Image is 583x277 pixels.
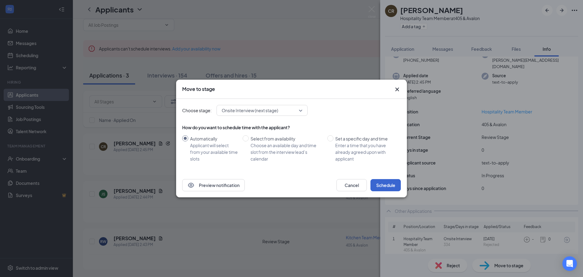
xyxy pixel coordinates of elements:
[394,86,401,93] button: Close
[370,179,401,191] button: Schedule
[182,179,245,191] button: EyePreview notification
[182,107,212,114] span: Choose stage:
[394,86,401,93] svg: Cross
[182,86,215,92] h3: Move to stage
[335,142,396,162] div: Enter a time that you have already agreed upon with applicant
[222,106,278,115] span: Onsite Interview (next stage)
[251,142,322,162] div: Choose an available day and time slot from the interview lead’s calendar
[335,135,396,142] div: Set a specific day and time
[336,179,367,191] button: Cancel
[182,124,401,130] div: How do you want to schedule time with the applicant?
[190,142,238,162] div: Applicant will select from your available time slots
[190,135,238,142] div: Automatically
[251,135,322,142] div: Select from availability
[187,182,195,189] svg: Eye
[562,256,577,271] div: Open Intercom Messenger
